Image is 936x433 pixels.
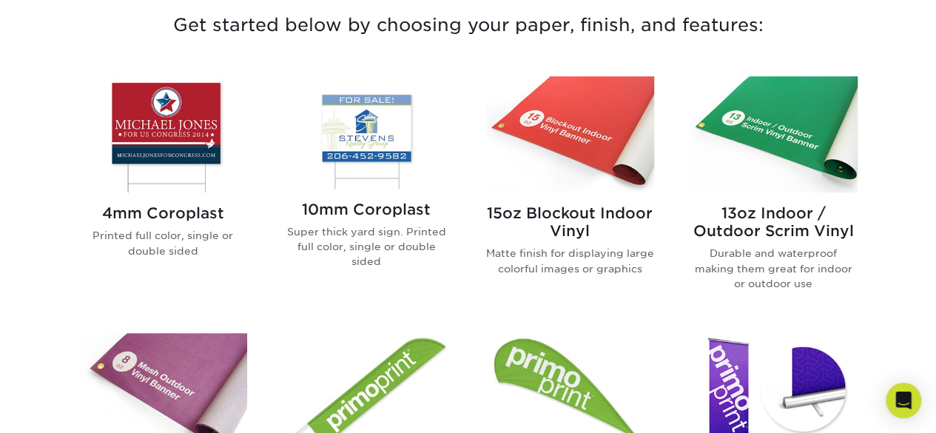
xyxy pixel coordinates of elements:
p: Durable and waterproof making them great for indoor or outdoor use [690,246,858,291]
a: 13oz Indoor / Outdoor Scrim Vinyl Banners 13oz Indoor / Outdoor Scrim Vinyl Durable and waterproo... [690,76,858,315]
h2: 13oz Indoor / Outdoor Scrim Vinyl [690,204,858,240]
h2: 4mm Coroplast [79,204,247,222]
h2: 10mm Coroplast [283,201,451,218]
img: 4mm Coroplast Signs [79,76,247,192]
a: 4mm Coroplast Signs 4mm Coroplast Printed full color, single or double sided [79,76,247,315]
h2: 15oz Blockout Indoor Vinyl [486,204,654,240]
img: 10mm Coroplast Signs [283,76,451,188]
p: Matte finish for displaying large colorful images or graphics [486,246,654,276]
img: 15oz Blockout Indoor Vinyl Banners [486,76,654,192]
p: Super thick yard sign. Printed full color, single or double sided [283,224,451,269]
a: 10mm Coroplast Signs 10mm Coroplast Super thick yard sign. Printed full color, single or double s... [283,76,451,315]
p: Printed full color, single or double sided [79,228,247,258]
a: 15oz Blockout Indoor Vinyl Banners 15oz Blockout Indoor Vinyl Matte finish for displaying large c... [486,76,654,315]
div: Open Intercom Messenger [886,383,921,418]
img: 13oz Indoor / Outdoor Scrim Vinyl Banners [690,76,858,192]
